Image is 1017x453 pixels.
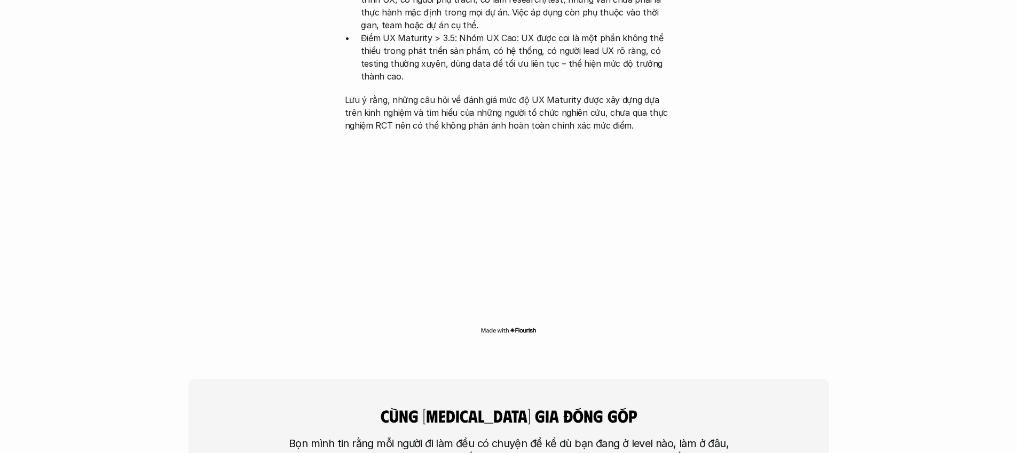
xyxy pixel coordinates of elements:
img: Made with Flourish [480,326,537,335]
h4: cùng [MEDICAL_DATA] gia đóng góp [335,406,682,426]
p: Lưu ý rằng, những câu hỏi về đánh giá mức độ UX Maturity được xây dựng dựa trên kinh nghiệm và tì... [345,93,673,132]
p: Điểm UX Maturity > 3.5: Nhóm UX Cao: UX được coi là một phần không thể thiếu trong phát triển sản... [361,31,673,83]
iframe: Interactive or visual content [335,137,682,324]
